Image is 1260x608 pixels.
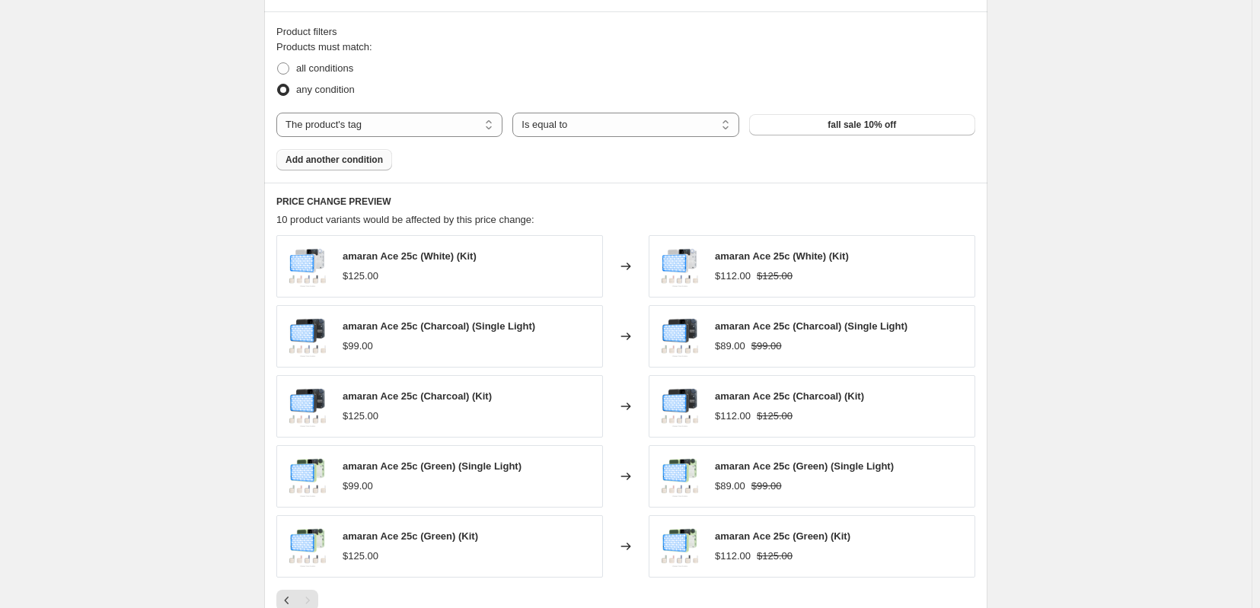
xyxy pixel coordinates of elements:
span: Add another condition [285,154,383,166]
button: fall sale 10% off [749,114,975,135]
span: amaran Ace 25c (Green) (Single Light) [343,460,522,472]
span: amaran Ace 25c (White) (Kit) [715,250,849,262]
span: any condition [296,84,355,95]
img: amaran_25c_731f9bb9-3e2b-4474-97aa-0704821eb18f_80x.png [657,454,703,499]
strike: $99.00 [751,479,782,494]
span: all conditions [296,62,353,74]
div: $112.00 [715,549,751,564]
strike: $99.00 [751,339,782,354]
div: $89.00 [715,479,745,494]
span: 10 product variants would be affected by this price change: [276,214,534,225]
h6: PRICE CHANGE PREVIEW [276,196,975,208]
span: amaran Ace 25c (Charcoal) (Single Light) [715,320,908,332]
div: $125.00 [343,549,378,564]
strike: $125.00 [757,549,793,564]
img: amaran_25c_731f9bb9-3e2b-4474-97aa-0704821eb18f_80x.png [657,524,703,569]
div: $99.00 [343,339,373,354]
strike: $125.00 [757,269,793,284]
img: amaran_25c_f3e24cc6-1df9-4668-a334-d6b3ed28aca6_80x.png [657,244,703,289]
span: amaran Ace 25c (White) (Kit) [343,250,477,262]
span: amaran Ace 25c (Green) (Kit) [715,530,850,542]
img: amaran_25c_80x.png [657,314,703,359]
div: $99.00 [343,479,373,494]
span: amaran Ace 25c (Green) (Single Light) [715,460,894,472]
button: Add another condition [276,149,392,170]
div: $125.00 [343,409,378,424]
span: Products must match: [276,41,372,53]
img: amaran_25c_80x.png [285,384,330,429]
div: $112.00 [715,409,751,424]
div: $125.00 [343,269,378,284]
div: $89.00 [715,339,745,354]
span: fall sale 10% off [828,119,896,131]
div: Product filters [276,24,975,40]
img: amaran_25c_f3e24cc6-1df9-4668-a334-d6b3ed28aca6_80x.png [285,244,330,289]
span: amaran Ace 25c (Green) (Kit) [343,530,478,542]
div: $112.00 [715,269,751,284]
span: amaran Ace 25c (Charcoal) (Single Light) [343,320,535,332]
span: amaran Ace 25c (Charcoal) (Kit) [343,390,492,402]
span: amaran Ace 25c (Charcoal) (Kit) [715,390,864,402]
img: amaran_25c_731f9bb9-3e2b-4474-97aa-0704821eb18f_80x.png [285,454,330,499]
img: amaran_25c_731f9bb9-3e2b-4474-97aa-0704821eb18f_80x.png [285,524,330,569]
img: amaran_25c_80x.png [657,384,703,429]
strike: $125.00 [757,409,793,424]
img: amaran_25c_80x.png [285,314,330,359]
